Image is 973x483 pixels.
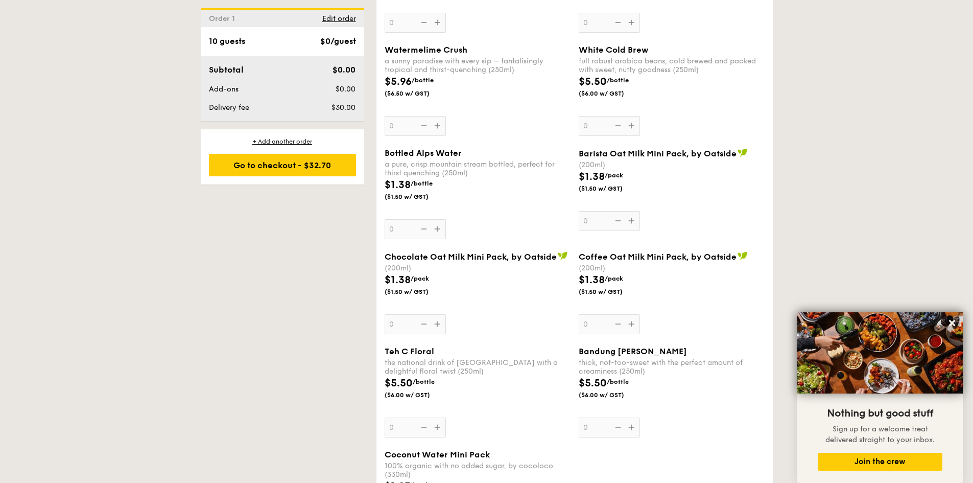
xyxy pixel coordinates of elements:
img: DSC07876-Edit02-Large.jpeg [797,312,963,394]
span: /bottle [412,77,434,84]
span: Barista Oat Milk Mini Pack, by Oatside [579,149,737,158]
span: /bottle [413,378,435,385]
span: Bandung [PERSON_NAME] [579,347,687,356]
span: ($1.50 w/ GST) [579,288,648,296]
span: ($6.00 w/ GST) [385,391,454,399]
span: $1.38 [385,274,411,286]
span: /pack [411,275,429,282]
img: icon-vegan.f8ff3823.svg [558,251,568,261]
span: Watermelime Crush [385,45,467,55]
span: $1.38 [579,274,605,286]
span: ($1.50 w/ GST) [385,288,454,296]
span: Add-ons [209,85,239,94]
div: 100% organic with no added sugar, by cocoloco (330ml) [385,462,571,479]
button: Close [944,315,960,331]
div: a sunny paradise with every sip – tantalisingly tropical and thirst-quenching (250ml) [385,57,571,74]
img: icon-vegan.f8ff3823.svg [738,148,748,157]
span: $0.00 [336,85,355,94]
span: Edit order [322,14,356,23]
span: ($6.50 w/ GST) [385,89,454,98]
span: $5.50 [385,377,413,389]
span: ($1.50 w/ GST) [385,193,454,201]
span: /pack [605,275,623,282]
span: Delivery fee [209,103,249,112]
span: Nothing but good stuff [827,407,933,420]
span: $5.50 [579,76,607,88]
span: Sign up for a welcome treat delivered straight to your inbox. [825,425,935,444]
span: $5.96 [385,76,412,88]
div: + Add another order [209,137,356,146]
span: White Cold Brew [579,45,648,55]
span: $1.38 [385,179,411,191]
span: $0.00 [333,65,355,75]
div: the national drink of [GEOGRAPHIC_DATA] with a delightful floral twist (250ml) [385,358,571,376]
div: a pure, crisp mountain stream bottled, perfect for thirst quenching (250ml) [385,160,571,177]
div: Go to checkout - $32.70 [209,154,356,176]
span: Bottled Alps Water [385,148,462,158]
span: Coffee Oat Milk Mini Pack, by Oatside [579,252,737,262]
img: icon-vegan.f8ff3823.svg [738,251,748,261]
span: Teh C Floral [385,347,434,356]
div: thick, not-too-sweet with the perfect amount of creaminess (250ml) [579,358,765,376]
span: /bottle [411,180,433,187]
div: full robust arabica beans, cold brewed and packed with sweet, nutty goodness (250ml) [579,57,765,74]
span: ($1.50 w/ GST) [579,185,648,193]
span: Chocolate Oat Milk Mini Pack, by Oatside [385,252,557,262]
div: $0/guest [320,35,356,48]
span: $1.38 [579,171,605,183]
span: ($6.00 w/ GST) [579,89,648,98]
span: /bottle [607,77,629,84]
div: (200ml) [385,264,571,272]
span: $30.00 [331,103,355,112]
button: Join the crew [818,453,942,471]
span: Order 1 [209,14,239,23]
div: 10 guests [209,35,245,48]
span: /bottle [607,378,629,385]
span: Coconut Water Mini Pack [385,450,490,459]
span: Subtotal [209,65,244,75]
span: $5.50 [579,377,607,389]
div: (200ml) [579,264,765,272]
span: ($6.00 w/ GST) [579,391,648,399]
span: /pack [605,172,623,179]
div: (200ml) [579,160,765,169]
